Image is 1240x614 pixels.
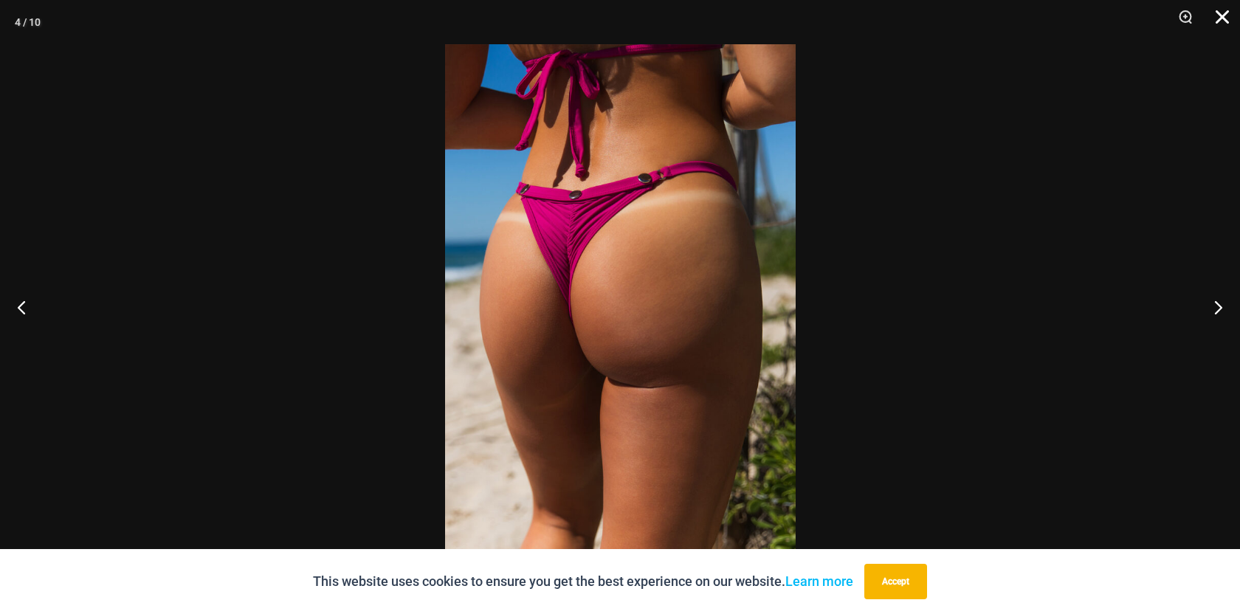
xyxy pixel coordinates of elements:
p: This website uses cookies to ensure you get the best experience on our website. [313,570,853,593]
img: Tight Rope Pink 4228 Thong 02 [445,44,796,570]
a: Learn more [785,573,853,589]
button: Next [1185,270,1240,344]
div: 4 / 10 [15,11,41,33]
button: Accept [864,564,927,599]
